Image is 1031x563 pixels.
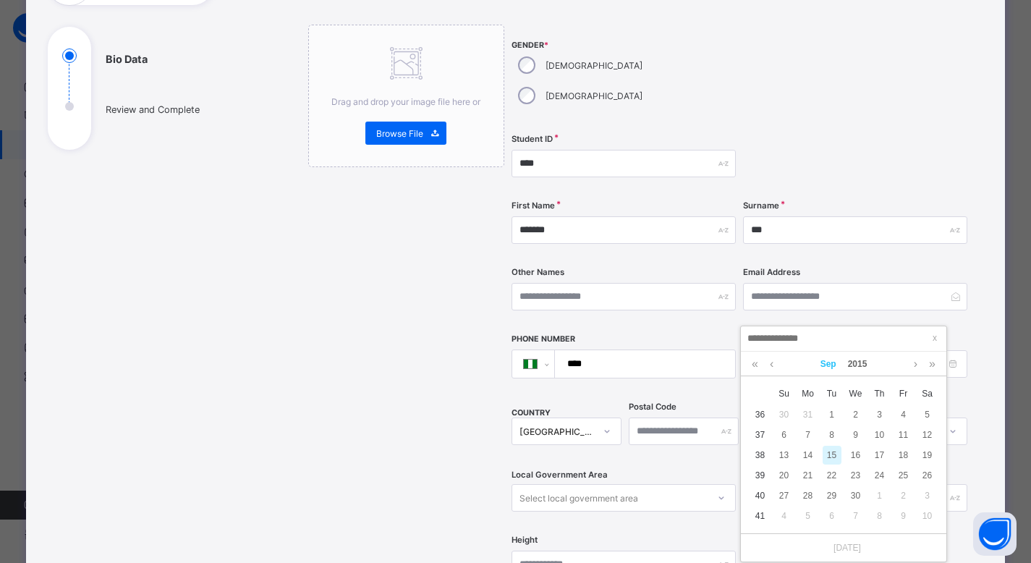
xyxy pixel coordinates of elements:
[894,446,913,465] div: 18
[546,90,642,101] label: [DEMOGRAPHIC_DATA]
[512,134,553,144] label: Student ID
[796,387,820,400] span: Mo
[918,486,937,505] div: 3
[512,470,608,480] span: Local Government Area
[766,352,777,376] a: Previous month (PageUp)
[823,446,841,465] div: 15
[799,405,818,424] div: 31
[870,446,889,465] div: 17
[844,383,867,405] th: Wed
[772,383,796,405] th: Sun
[519,426,595,437] div: [GEOGRAPHIC_DATA]
[820,383,844,405] th: Tue
[844,425,867,445] td: September 9, 2015
[799,507,818,525] div: 5
[847,405,865,424] div: 2
[847,466,865,485] div: 23
[796,506,820,526] td: October 5, 2015
[826,541,861,554] a: [DATE]
[546,60,642,71] label: [DEMOGRAPHIC_DATA]
[796,383,820,405] th: Mon
[891,425,915,445] td: September 11, 2015
[918,466,937,485] div: 26
[891,445,915,465] td: September 18, 2015
[844,486,867,506] td: September 30, 2015
[775,507,794,525] div: 4
[870,507,889,525] div: 8
[915,405,939,425] td: September 5, 2015
[918,507,937,525] div: 10
[772,506,796,526] td: October 4, 2015
[915,383,939,405] th: Sat
[844,445,867,465] td: September 16, 2015
[748,405,772,425] td: 36
[772,387,796,400] span: Su
[629,402,676,412] label: Postal Code
[512,41,736,50] span: Gender
[775,486,794,505] div: 27
[799,466,818,485] div: 21
[915,425,939,445] td: September 12, 2015
[820,387,844,400] span: Tu
[376,128,423,139] span: Browse File
[748,425,772,445] td: 37
[867,383,891,405] th: Thu
[844,387,867,400] span: We
[844,465,867,486] td: September 23, 2015
[870,405,889,424] div: 3
[519,484,638,512] div: Select local government area
[796,465,820,486] td: September 21, 2015
[799,426,818,444] div: 7
[867,486,891,506] td: October 1, 2015
[891,506,915,526] td: October 9, 2015
[743,267,800,277] label: Email Address
[512,334,575,344] label: Phone Number
[748,352,762,376] a: Last year (Control + left)
[915,506,939,526] td: October 10, 2015
[918,405,937,424] div: 5
[870,466,889,485] div: 24
[512,267,564,277] label: Other Names
[772,405,796,425] td: August 30, 2015
[844,506,867,526] td: October 7, 2015
[748,465,772,486] td: 39
[910,352,921,376] a: Next month (PageDown)
[842,352,873,376] a: 2015
[867,405,891,425] td: September 3, 2015
[796,405,820,425] td: August 31, 2015
[820,486,844,506] td: September 29, 2015
[847,486,865,505] div: 30
[867,465,891,486] td: September 24, 2015
[775,405,794,424] div: 30
[867,387,891,400] span: Th
[918,426,937,444] div: 12
[894,405,913,424] div: 4
[772,465,796,486] td: September 20, 2015
[870,426,889,444] div: 10
[870,486,889,505] div: 1
[973,512,1017,556] button: Open asap
[799,446,818,465] div: 14
[891,486,915,506] td: October 2, 2015
[772,445,796,465] td: September 13, 2015
[512,408,551,418] span: COUNTRY
[844,405,867,425] td: September 2, 2015
[820,425,844,445] td: September 8, 2015
[748,506,772,526] td: 41
[894,426,913,444] div: 11
[894,507,913,525] div: 9
[915,445,939,465] td: September 19, 2015
[772,486,796,506] td: September 27, 2015
[820,506,844,526] td: October 6, 2015
[918,446,937,465] div: 19
[796,445,820,465] td: September 14, 2015
[823,426,841,444] div: 8
[743,200,779,211] label: Surname
[867,425,891,445] td: September 10, 2015
[799,486,818,505] div: 28
[894,486,913,505] div: 2
[512,535,538,545] label: Height
[891,387,915,400] span: Fr
[867,506,891,526] td: October 8, 2015
[820,465,844,486] td: September 22, 2015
